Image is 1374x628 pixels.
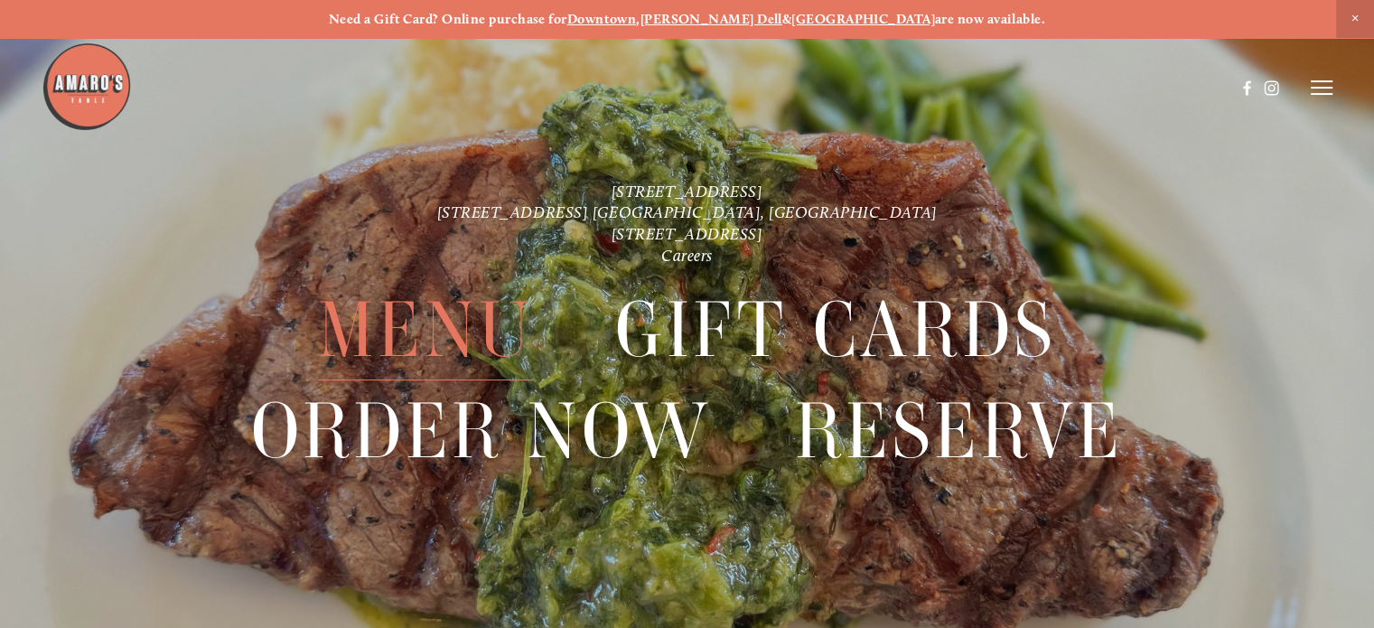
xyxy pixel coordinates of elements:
strong: , [636,11,640,27]
a: Reserve [794,381,1123,481]
a: Gift Cards [615,280,1056,380]
a: Careers [661,246,713,266]
a: Order Now [251,381,713,481]
img: Amaro's Table [42,42,132,132]
a: [STREET_ADDRESS] [612,181,763,201]
strong: Need a Gift Card? Online purchase for [329,11,567,27]
span: Order Now [251,381,713,482]
span: Gift Cards [615,280,1056,380]
a: [STREET_ADDRESS] [GEOGRAPHIC_DATA], [GEOGRAPHIC_DATA] [437,202,938,222]
a: [STREET_ADDRESS] [612,224,763,244]
a: Menu [318,280,533,380]
span: Reserve [794,381,1123,482]
span: Menu [318,280,533,380]
a: [GEOGRAPHIC_DATA] [791,11,935,27]
a: [PERSON_NAME] Dell [640,11,782,27]
strong: are now available. [935,11,1045,27]
a: Downtown [567,11,637,27]
strong: & [782,11,791,27]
